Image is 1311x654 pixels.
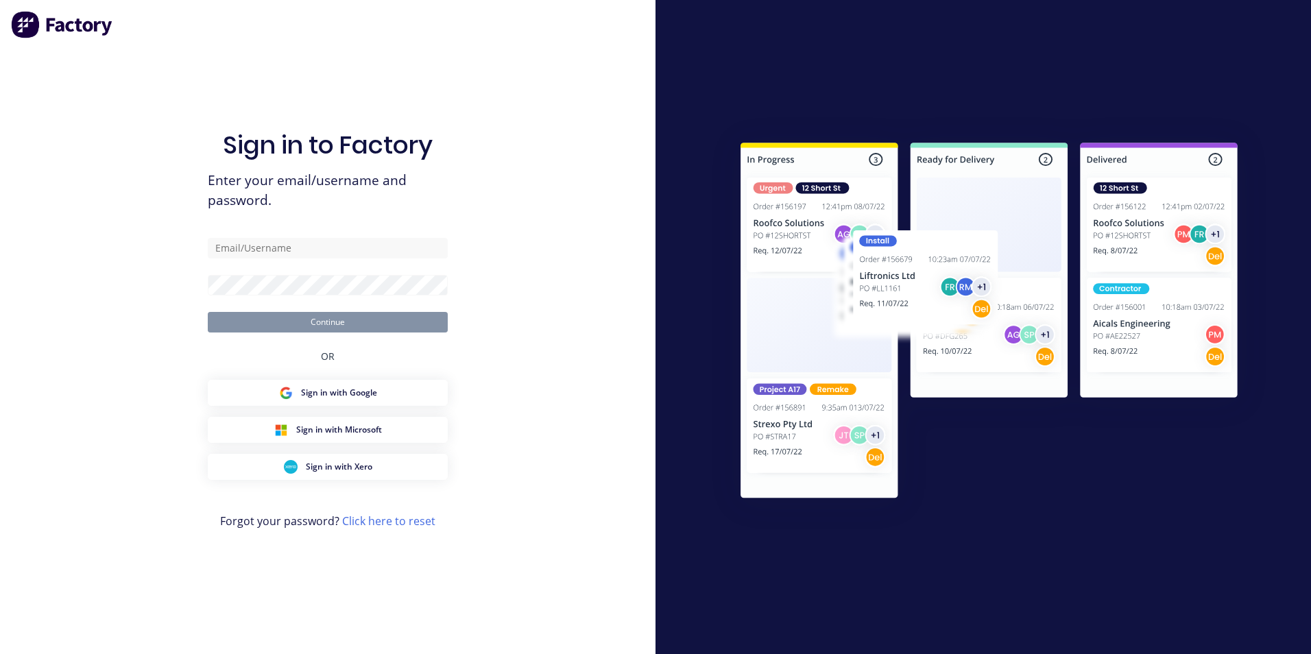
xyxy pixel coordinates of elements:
span: Sign in with Xero [306,461,372,473]
button: Xero Sign inSign in with Xero [208,454,448,480]
button: Google Sign inSign in with Google [208,380,448,406]
div: OR [321,332,335,380]
button: Microsoft Sign inSign in with Microsoft [208,417,448,443]
img: Sign in [710,115,1268,531]
img: Xero Sign in [284,460,298,474]
a: Click here to reset [342,513,435,529]
span: Sign in with Google [301,387,377,399]
span: Sign in with Microsoft [296,424,382,436]
button: Continue [208,312,448,332]
h1: Sign in to Factory [223,130,433,160]
span: Enter your email/username and password. [208,171,448,210]
input: Email/Username [208,238,448,258]
span: Forgot your password? [220,513,435,529]
img: Microsoft Sign in [274,423,288,437]
img: Google Sign in [279,386,293,400]
img: Factory [11,11,114,38]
